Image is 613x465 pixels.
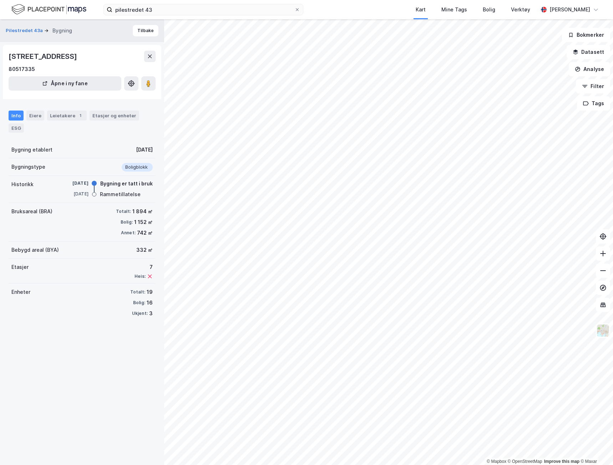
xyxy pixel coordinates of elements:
[487,459,506,464] a: Mapbox
[135,274,146,279] div: Heis:
[60,180,88,186] div: [DATE]
[11,263,29,271] div: Etasjer
[121,230,136,236] div: Annet:
[132,207,153,216] div: 1 894 ㎡
[11,180,34,189] div: Historikk
[577,96,610,111] button: Tags
[567,45,610,59] button: Datasett
[508,459,542,464] a: OpenStreetMap
[6,27,44,34] button: Pilestredet 43a
[116,209,131,214] div: Totalt:
[416,5,426,14] div: Kart
[549,5,590,14] div: [PERSON_NAME]
[60,191,88,197] div: [DATE]
[577,431,613,465] div: Kontrollprogram for chat
[562,28,610,42] button: Bokmerker
[11,207,52,216] div: Bruksareal (BRA)
[136,145,153,154] div: [DATE]
[26,111,44,121] div: Eiere
[11,246,59,254] div: Bebygd areal (BYA)
[441,5,467,14] div: Mine Tags
[100,190,141,199] div: Rammetillatelse
[596,324,610,337] img: Z
[9,123,24,133] div: ESG
[511,5,530,14] div: Verktøy
[149,309,153,318] div: 3
[77,112,84,119] div: 1
[132,311,148,316] div: Ukjent:
[112,4,294,15] input: Søk på adresse, matrikkel, gårdeiere, leietakere eller personer
[9,65,35,73] div: 80517335
[9,51,78,62] div: [STREET_ADDRESS]
[147,298,153,307] div: 16
[130,289,145,295] div: Totalt:
[147,288,153,296] div: 19
[11,3,86,16] img: logo.f888ab2527a4732fd821a326f86c7f29.svg
[577,431,613,465] iframe: Chat Widget
[47,111,87,121] div: Leietakere
[134,218,153,226] div: 1 152 ㎡
[576,79,610,93] button: Filter
[133,300,145,306] div: Bolig:
[137,229,153,237] div: 742 ㎡
[569,62,610,76] button: Analyse
[121,219,133,225] div: Bolig:
[100,179,153,188] div: Bygning er tatt i bruk
[11,145,52,154] div: Bygning etablert
[136,246,153,254] div: 332 ㎡
[11,163,45,171] div: Bygningstype
[483,5,495,14] div: Bolig
[52,26,72,35] div: Bygning
[135,263,153,271] div: 7
[133,25,158,36] button: Tilbake
[9,111,24,121] div: Info
[92,112,136,119] div: Etasjer og enheter
[544,459,579,464] a: Improve this map
[9,76,121,91] button: Åpne i ny fane
[11,288,30,296] div: Enheter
